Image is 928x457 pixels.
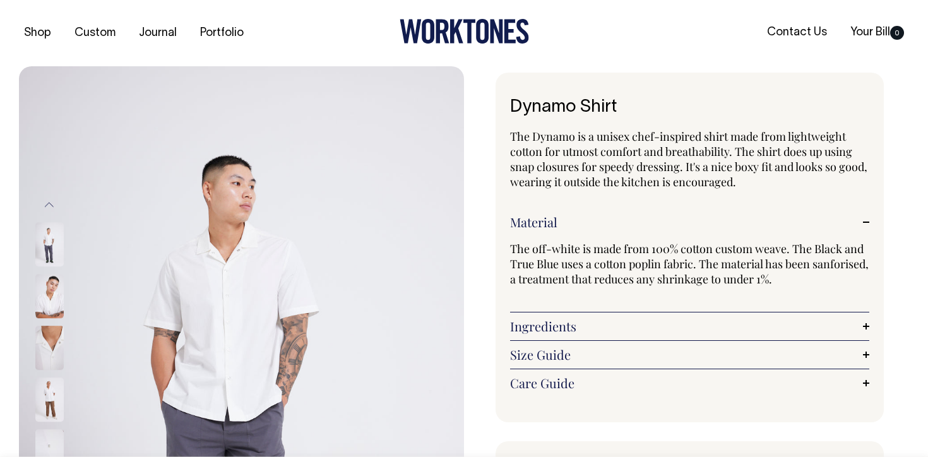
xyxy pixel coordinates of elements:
a: Journal [134,23,182,44]
a: Ingredients [510,319,869,334]
button: Previous [40,191,59,219]
a: Your Bill0 [845,22,909,43]
a: Contact Us [762,22,832,43]
img: off-white [35,378,64,422]
span: The Dynamo is a unisex chef-inspired shirt made from lightweight cotton for utmost comfort and br... [510,129,867,189]
img: off-white [35,275,64,319]
img: off-white [35,326,64,371]
a: Material [510,215,869,230]
img: off-white [35,223,64,267]
a: Portfolio [195,23,249,44]
a: Size Guide [510,347,869,362]
h1: Dynamo Shirt [510,98,869,117]
a: Custom [69,23,121,44]
span: The off-white is made from 100% cotton custom weave. The Black and True Blue uses a cotton poplin... [510,241,869,287]
span: 0 [890,26,904,40]
a: Shop [19,23,56,44]
a: Care Guide [510,376,869,391]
